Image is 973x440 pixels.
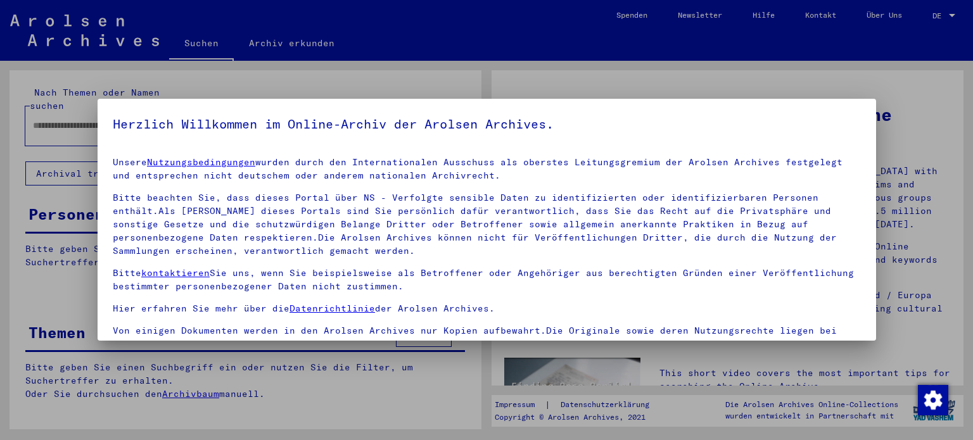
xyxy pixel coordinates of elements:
a: kontaktieren [141,267,210,279]
h5: Herzlich Willkommen im Online-Archiv der Arolsen Archives. [113,114,861,134]
p: Hier erfahren Sie mehr über die der Arolsen Archives. [113,302,861,315]
a: Nutzungsbedingungen [147,156,255,168]
a: Datenrichtlinie [289,303,375,314]
p: Von einigen Dokumenten werden in den Arolsen Archives nur Kopien aufbewahrt.Die Originale sowie d... [113,324,861,351]
p: Bitte beachten Sie, dass dieses Portal über NS - Verfolgte sensible Daten zu identifizierten oder... [113,191,861,258]
a: kontaktieren Sie uns [238,338,352,349]
div: Zustimmung ändern [917,384,948,415]
img: Zustimmung ändern [918,385,948,415]
p: Unsere wurden durch den Internationalen Ausschuss als oberstes Leitungsgremium der Arolsen Archiv... [113,156,861,182]
p: Bitte Sie uns, wenn Sie beispielsweise als Betroffener oder Angehöriger aus berechtigten Gründen ... [113,267,861,293]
